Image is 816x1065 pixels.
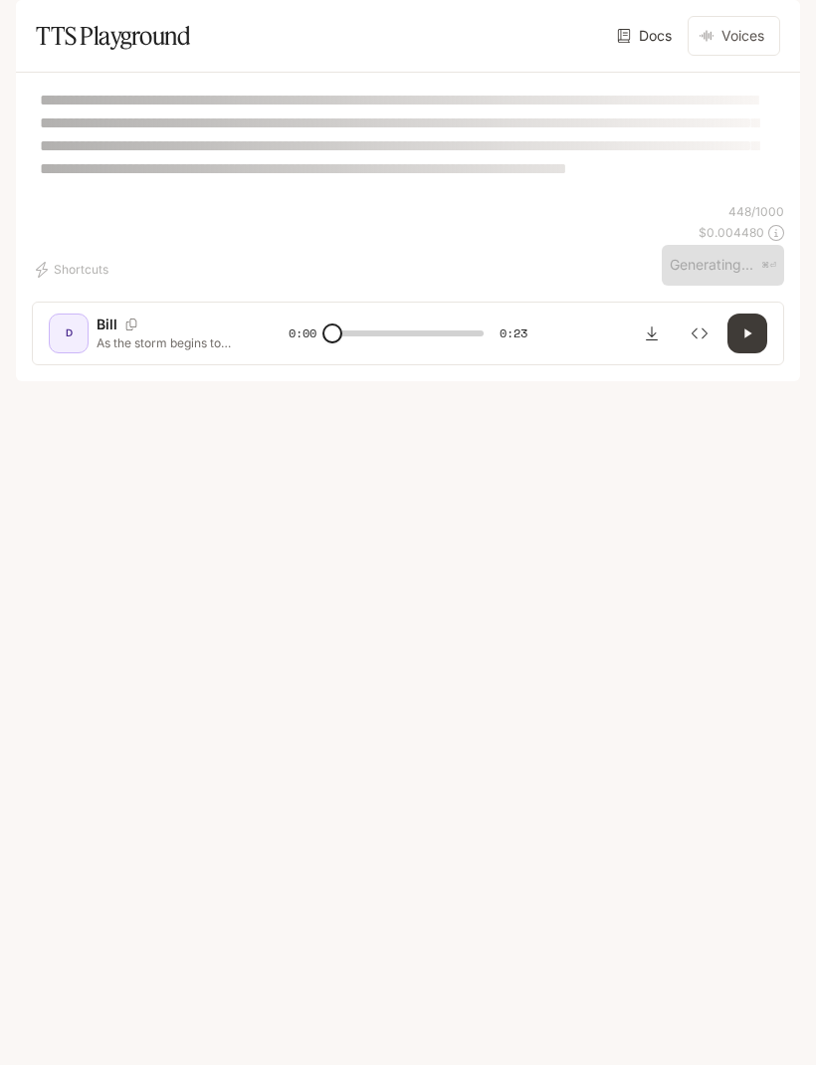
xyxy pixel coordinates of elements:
[289,323,316,343] span: 0:00
[117,319,145,330] button: Copy Voice ID
[699,224,764,241] p: $ 0.004480
[632,314,672,353] button: Download audio
[500,323,527,343] span: 0:23
[613,16,680,56] a: Docs
[36,16,190,56] h1: TTS Playground
[97,334,241,351] p: As the storm begins to move away, the group takes a short hike, spots an enormous rainbow, and [P...
[53,318,85,349] div: D
[728,203,784,220] p: 448 / 1000
[15,10,51,46] button: open drawer
[32,254,116,286] button: Shortcuts
[680,314,719,353] button: Inspect
[97,315,117,334] p: Bill
[688,16,780,56] button: Voices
